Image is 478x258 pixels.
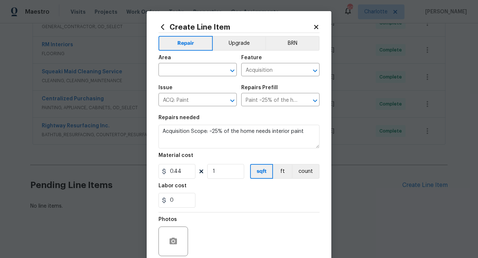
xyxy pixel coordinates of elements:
[158,183,187,188] h5: Labor cost
[158,125,320,148] textarea: Acquisition Scope: ~25% of the home needs interior paint
[158,23,313,31] h2: Create Line Item
[241,55,262,60] h5: Feature
[158,85,173,90] h5: Issue
[158,115,199,120] h5: Repairs needed
[227,96,238,106] button: Open
[158,153,193,158] h5: Material cost
[310,96,320,106] button: Open
[241,85,278,90] h5: Repairs Prefill
[158,217,177,222] h5: Photos
[273,164,292,179] button: ft
[265,36,320,51] button: BRN
[227,66,238,76] button: Open
[310,66,320,76] button: Open
[292,164,320,179] button: count
[213,36,266,51] button: Upgrade
[158,36,213,51] button: Repair
[250,164,273,179] button: sqft
[158,55,171,60] h5: Area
